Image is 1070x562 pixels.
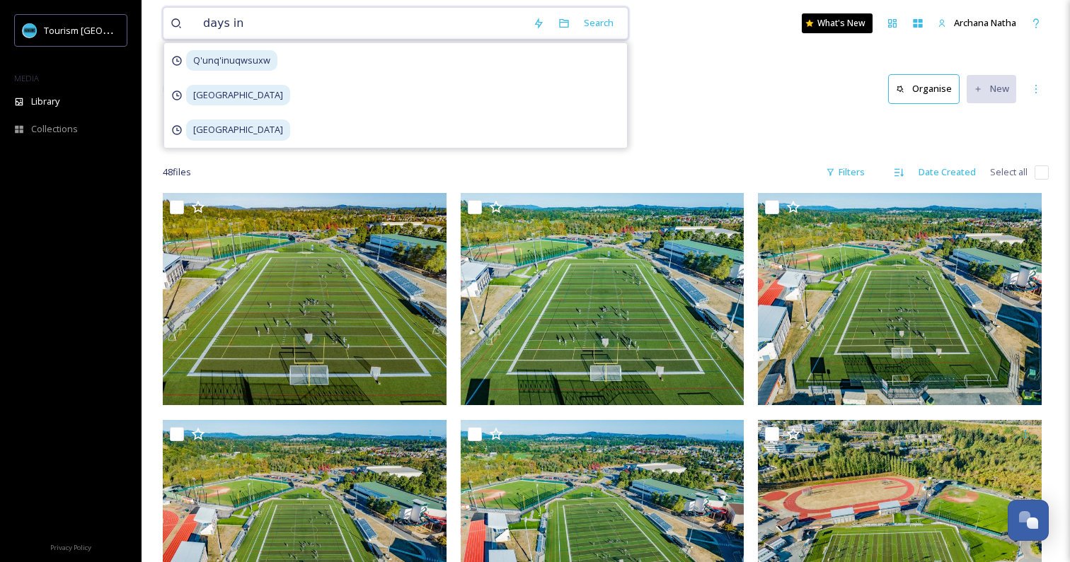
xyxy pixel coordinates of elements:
button: Organise [888,74,960,103]
span: Q'unq'inuqwsuxw [186,50,277,71]
span: Collections [31,122,78,136]
span: Archana Natha [954,16,1016,29]
span: Tourism [GEOGRAPHIC_DATA] [44,23,171,37]
span: MEDIA [14,73,39,83]
span: 48 file s [163,165,191,179]
a: What's New [802,13,873,33]
span: Library [31,95,59,108]
a: Privacy Policy [50,538,91,555]
span: [GEOGRAPHIC_DATA] [186,85,290,105]
img: Tourism Nanaimo Sports Turf Field Stadium District (32).jpg [758,193,1042,405]
div: Date Created [911,158,983,186]
span: Select all [990,165,1028,179]
div: Search [577,9,621,37]
img: Tourism Nanaimo Sports Turf Field Stadium District (33).jpg [461,193,744,405]
button: Open Chat [1008,500,1049,541]
a: Archana Natha [931,9,1023,37]
span: [GEOGRAPHIC_DATA] [186,119,290,140]
img: Tourism Nanaimo Sports Turf Field Stadium District (34).jpg [163,193,447,405]
input: Search your library [196,8,526,39]
span: Privacy Policy [50,543,91,552]
img: tourism_nanaimo_logo.jpeg [23,23,37,37]
button: New [967,75,1016,103]
div: Filters [819,158,872,186]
